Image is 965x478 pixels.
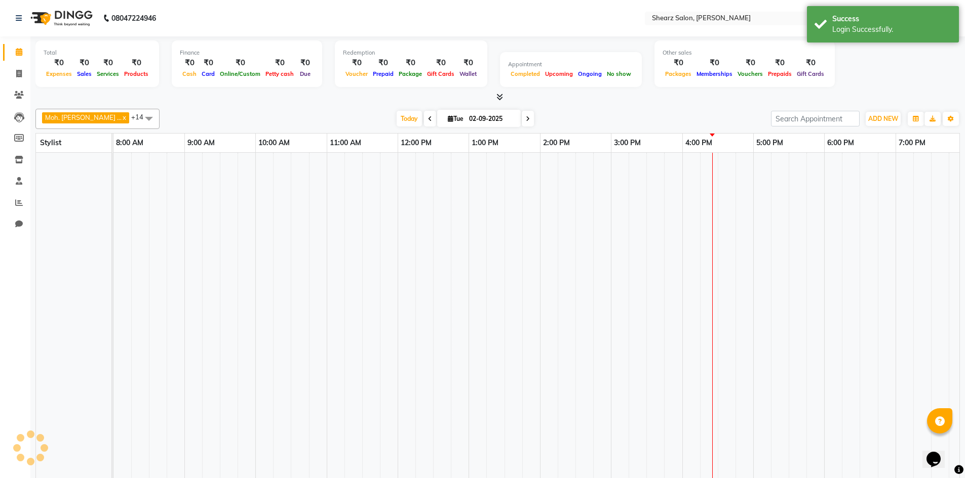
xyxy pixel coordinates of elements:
[122,57,151,69] div: ₹0
[397,111,422,126] span: Today
[45,113,122,121] span: Moh. [PERSON_NAME] ...
[794,70,827,77] span: Gift Cards
[256,136,292,150] a: 10:00 AM
[327,136,364,150] a: 11:00 AM
[541,136,572,150] a: 2:00 PM
[663,70,694,77] span: Packages
[832,14,951,24] div: Success
[424,57,457,69] div: ₹0
[735,57,765,69] div: ₹0
[896,136,928,150] a: 7:00 PM
[131,113,151,121] span: +14
[611,136,643,150] a: 3:00 PM
[794,57,827,69] div: ₹0
[94,70,122,77] span: Services
[44,57,74,69] div: ₹0
[370,70,396,77] span: Prepaid
[508,70,543,77] span: Completed
[825,136,857,150] a: 6:00 PM
[180,57,199,69] div: ₹0
[575,70,604,77] span: Ongoing
[111,4,156,32] b: 08047224946
[663,49,827,57] div: Other sales
[543,70,575,77] span: Upcoming
[297,70,313,77] span: Due
[122,113,126,121] a: x
[44,70,74,77] span: Expenses
[469,136,501,150] a: 1:00 PM
[922,438,955,468] iframe: chat widget
[683,136,715,150] a: 4:00 PM
[754,136,786,150] a: 5:00 PM
[457,70,479,77] span: Wallet
[343,70,370,77] span: Voucher
[40,138,61,147] span: Stylist
[396,57,424,69] div: ₹0
[765,70,794,77] span: Prepaids
[343,57,370,69] div: ₹0
[370,57,396,69] div: ₹0
[765,57,794,69] div: ₹0
[735,70,765,77] span: Vouchers
[122,70,151,77] span: Products
[694,57,735,69] div: ₹0
[180,70,199,77] span: Cash
[694,70,735,77] span: Memberships
[604,70,634,77] span: No show
[26,4,95,32] img: logo
[199,57,217,69] div: ₹0
[343,49,479,57] div: Redemption
[445,115,466,122] span: Tue
[663,57,694,69] div: ₹0
[457,57,479,69] div: ₹0
[424,70,457,77] span: Gift Cards
[866,112,901,126] button: ADD NEW
[263,57,296,69] div: ₹0
[94,57,122,69] div: ₹0
[113,136,146,150] a: 8:00 AM
[396,70,424,77] span: Package
[398,136,434,150] a: 12:00 PM
[180,49,314,57] div: Finance
[466,111,517,126] input: 2025-09-02
[771,111,860,126] input: Search Appointment
[832,24,951,35] div: Login Successfully.
[217,57,263,69] div: ₹0
[868,115,898,122] span: ADD NEW
[199,70,217,77] span: Card
[185,136,217,150] a: 9:00 AM
[263,70,296,77] span: Petty cash
[74,57,94,69] div: ₹0
[296,57,314,69] div: ₹0
[74,70,94,77] span: Sales
[508,60,634,69] div: Appointment
[44,49,151,57] div: Total
[217,70,263,77] span: Online/Custom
